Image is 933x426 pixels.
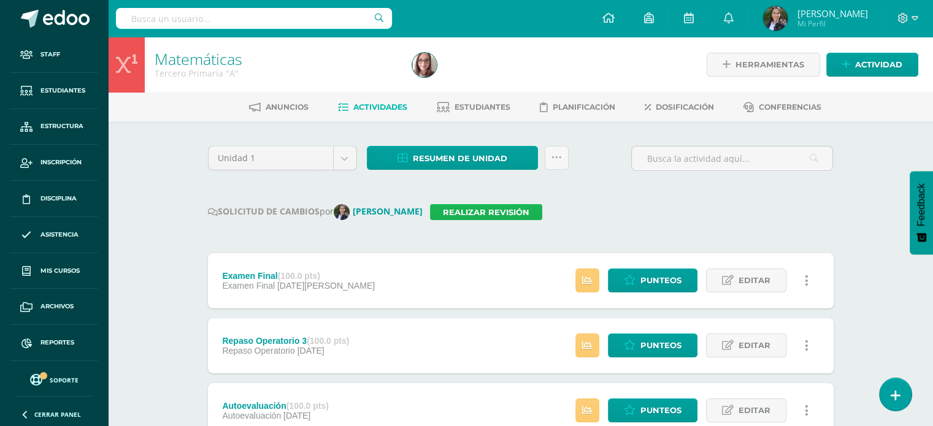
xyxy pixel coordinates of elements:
[797,18,867,29] span: Mi Perfil
[218,146,324,170] span: Unidad 1
[283,411,310,420] span: [DATE]
[10,73,98,109] a: Estudiantes
[645,97,714,117] a: Dosificación
[155,50,397,67] h1: Matemáticas
[739,334,770,357] span: Editar
[910,171,933,254] button: Feedback - Mostrar encuesta
[353,205,423,217] strong: [PERSON_NAME]
[34,410,81,419] span: Cerrar panel
[656,102,714,112] span: Dosificación
[222,281,275,291] span: Examen Final
[116,8,392,29] input: Busca un usuario...
[353,102,407,112] span: Actividades
[266,102,309,112] span: Anuncios
[222,401,329,411] div: Autoevaluación
[209,146,356,170] a: Unidad 1
[286,401,329,411] strong: (100.0 pts)
[855,53,902,76] span: Actividad
[10,145,98,181] a: Inscripción
[412,53,437,77] img: 11e318c0762c31058ab6ca225cab9c5d.png
[739,399,770,422] span: Editar
[40,50,60,59] span: Staff
[10,181,98,217] a: Disciplina
[10,289,98,325] a: Archivos
[10,325,98,361] a: Reportes
[608,268,697,292] a: Punteos
[763,6,788,31] img: a691fb3229d55866dc4a4c80c723f905.png
[640,334,682,357] span: Punteos
[743,97,821,117] a: Conferencias
[222,346,294,356] span: Repaso Operatorio
[608,398,697,422] a: Punteos
[40,302,74,311] span: Archivos
[334,205,430,217] a: [PERSON_NAME]
[208,204,834,220] div: por
[50,376,79,384] span: Soporte
[40,158,82,167] span: Inscripción
[155,67,397,79] div: Tercero Primaria 'A'
[15,371,93,387] a: Soporte
[40,194,77,203] span: Disciplina
[249,97,309,117] a: Anuncios
[338,97,407,117] a: Actividades
[222,336,349,346] div: Repaso Operatorio 3
[739,269,770,292] span: Editar
[10,37,98,73] a: Staff
[40,266,80,276] span: Mis cursos
[413,147,507,170] span: Resumen de unidad
[437,97,510,117] a: Estudiantes
[553,102,615,112] span: Planificación
[307,336,349,346] strong: (100.0 pts)
[367,146,538,170] a: Resumen de unidad
[277,281,375,291] span: [DATE][PERSON_NAME]
[707,53,820,77] a: Herramientas
[430,204,542,220] a: Realizar revisión
[640,399,682,422] span: Punteos
[40,86,85,96] span: Estudiantes
[632,146,832,170] input: Busca la actividad aquí...
[640,269,682,292] span: Punteos
[208,205,320,217] strong: SOLICITUD DE CAMBIOS
[298,346,324,356] span: [DATE]
[278,271,320,281] strong: (100.0 pts)
[155,48,242,69] a: Matemáticas
[540,97,615,117] a: Planificación
[222,271,375,281] div: Examen Final
[10,217,98,253] a: Asistencia
[10,253,98,289] a: Mis cursos
[40,121,83,131] span: Estructura
[797,7,867,20] span: [PERSON_NAME]
[334,204,350,220] img: 17cb877b99927eee2a8865e8d8f43c26.png
[40,338,74,348] span: Reportes
[916,183,927,226] span: Feedback
[608,333,697,357] a: Punteos
[40,230,79,240] span: Asistencia
[759,102,821,112] span: Conferencias
[10,109,98,145] a: Estructura
[222,411,281,420] span: Autoevaluación
[455,102,510,112] span: Estudiantes
[826,53,918,77] a: Actividad
[735,53,804,76] span: Herramientas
